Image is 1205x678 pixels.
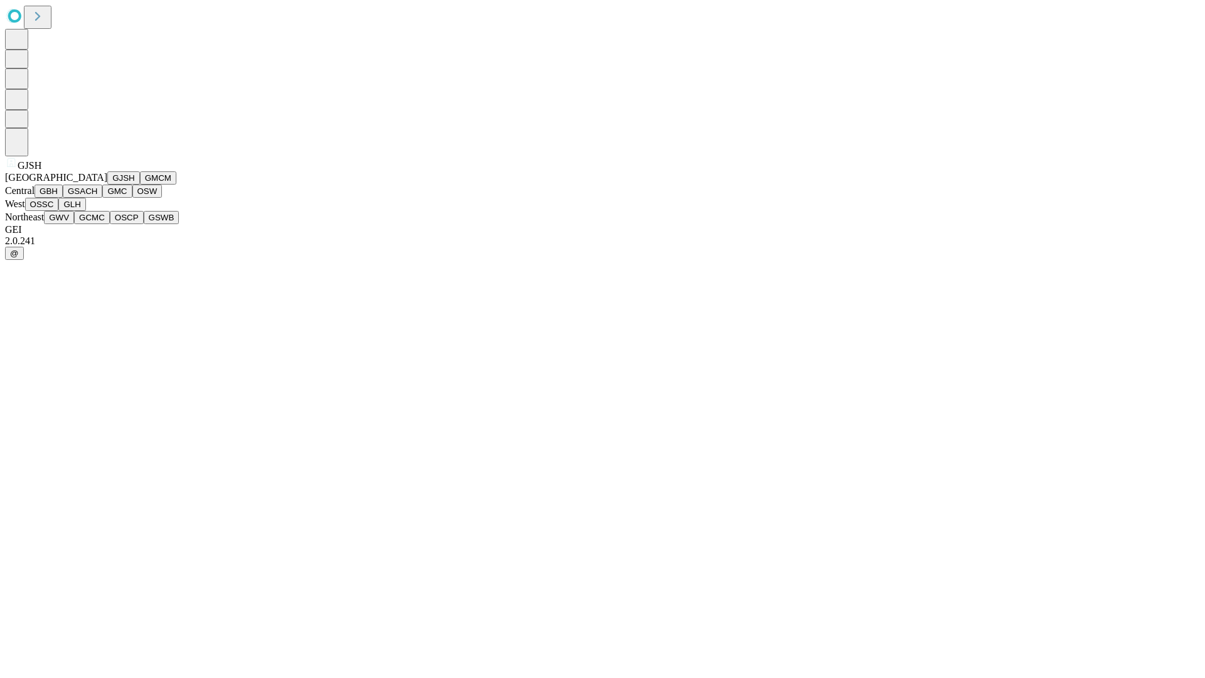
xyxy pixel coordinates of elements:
button: @ [5,247,24,260]
button: GSACH [63,185,102,198]
span: GJSH [18,160,41,171]
button: GWV [44,211,74,224]
button: GMCM [140,171,176,185]
span: @ [10,249,19,258]
button: GMC [102,185,132,198]
span: [GEOGRAPHIC_DATA] [5,172,107,183]
button: GCMC [74,211,110,224]
button: GLH [58,198,85,211]
button: GSWB [144,211,179,224]
span: West [5,198,25,209]
span: Northeast [5,212,44,222]
button: OSSC [25,198,59,211]
button: GJSH [107,171,140,185]
span: Central [5,185,35,196]
button: OSW [132,185,163,198]
div: 2.0.241 [5,235,1200,247]
button: GBH [35,185,63,198]
div: GEI [5,224,1200,235]
button: OSCP [110,211,144,224]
